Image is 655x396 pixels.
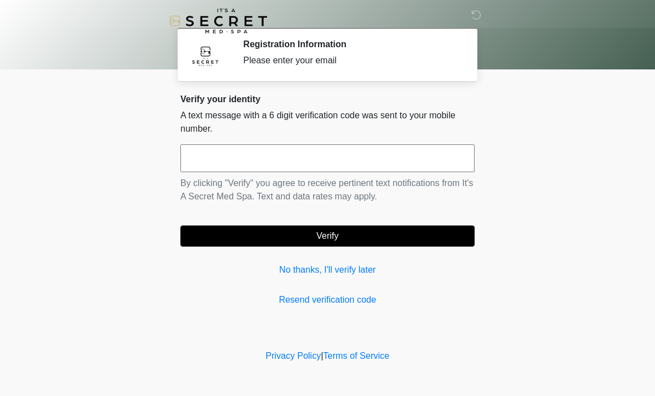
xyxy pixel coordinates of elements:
[323,351,389,360] a: Terms of Service
[189,39,222,72] img: Agent Avatar
[321,351,323,360] a: |
[243,54,458,67] div: Please enter your email
[180,109,475,136] p: A text message with a 6 digit verification code was sent to your mobile number.
[180,94,475,104] h2: Verify your identity
[266,351,321,360] a: Privacy Policy
[243,39,458,49] h2: Registration Information
[180,263,475,277] a: No thanks, I'll verify later
[180,177,475,203] p: By clicking "Verify" you agree to receive pertinent text notifications from It's A Secret Med Spa...
[180,293,475,307] a: Resend verification code
[180,225,475,247] button: Verify
[169,8,267,33] img: It's A Secret Med Spa Logo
